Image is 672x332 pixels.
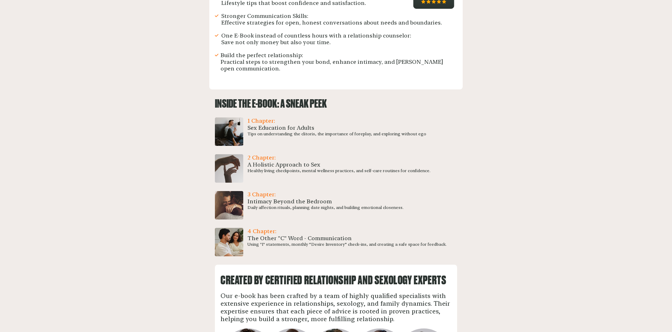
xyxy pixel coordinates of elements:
div: The Other "C" Word - Communication [247,235,447,242]
div: CREATED BY CERTIFIED RELATIONSHIP AND SEXOLOGY EXPERTS [220,275,451,286]
div: Daily affection rituals, planning date nights, and building emotional closeness. [247,205,404,210]
div: 4 Chapter: [247,228,447,235]
div: Practical steps to strengthen your bond, enhance intimacy, and [PERSON_NAME] open communication. [220,59,457,72]
div: Save not only money but also your time. [221,39,411,46]
div: One E-Book instead of countless hours with a relationship counselor: [221,32,411,39]
div: Intimacy Beyond the Bedroom [247,198,404,205]
div: 3 Chapter: [247,191,404,198]
div: A Holistic Approach to Sex [247,161,430,168]
div: Stronger Communication Skills: [221,13,442,19]
div: 2 Chapter: [247,154,430,161]
div: Using "I" statements, monthly “Desire Inventory” check-ins, and creating a safe space for feedback. [247,242,447,247]
div: Effective strategies for open, honest conversations about needs and boundaries. [221,19,442,26]
div: Tips on understanding the clitoris, the importance of foreplay, and exploring without ego [247,131,426,136]
div: Build the perfect relationship: [220,52,457,59]
div: Our e-book has been crafted by a team of highly qualified specialists with extensive experience i... [220,292,451,323]
div: 1 Chapter: [247,117,426,124]
div: INSIDE THE E-BOOK: A SNEAK PEEK [215,98,457,109]
div: Healthy living checkpoints, mental wellness practices, and self-care routines for confidence. [247,168,430,173]
div: Sex Education for Adults [247,124,426,131]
